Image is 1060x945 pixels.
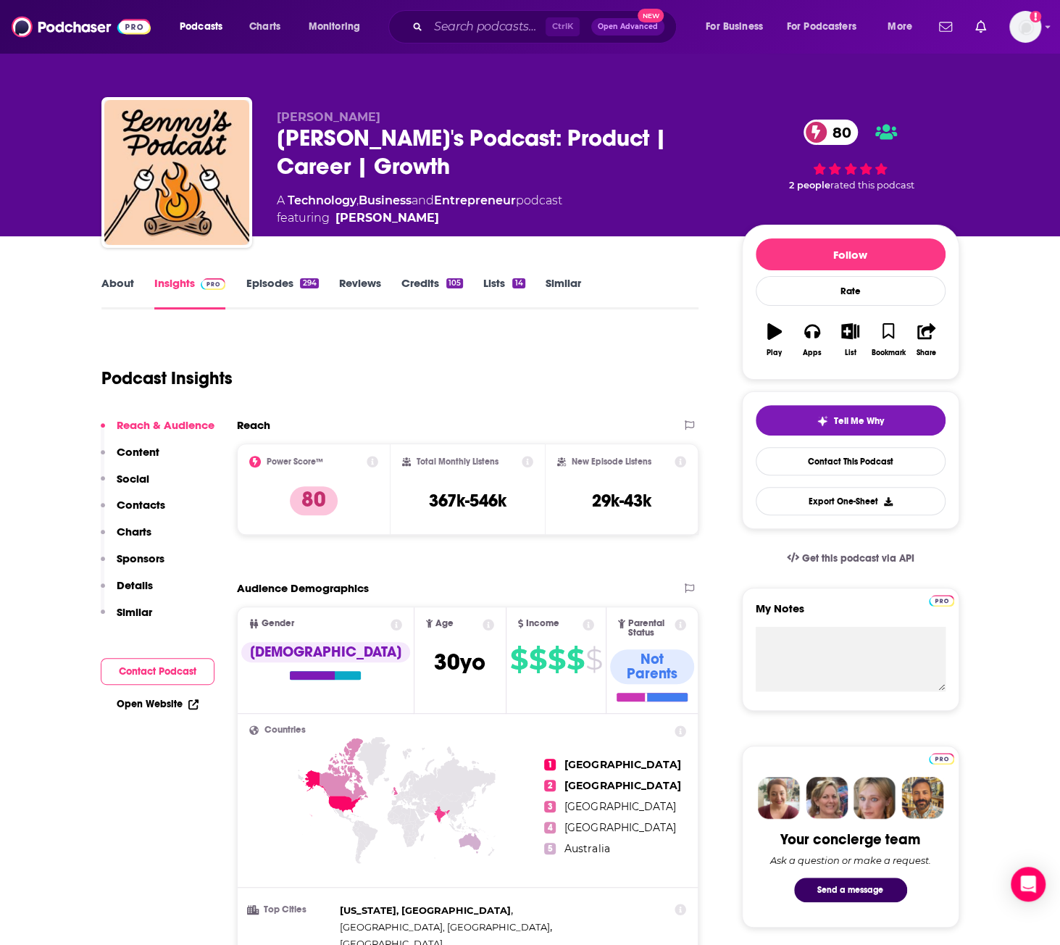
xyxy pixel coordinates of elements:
[412,193,434,207] span: and
[249,17,280,37] span: Charts
[742,110,959,201] div: 80 2 peoplerated this podcast
[267,457,323,467] h2: Power Score™
[101,367,233,389] h1: Podcast Insights
[101,498,165,525] button: Contacts
[777,15,877,38] button: open menu
[101,418,214,445] button: Reach & Audience
[299,15,379,38] button: open menu
[564,779,680,792] span: [GEOGRAPHIC_DATA]
[877,15,930,38] button: open menu
[117,472,149,486] p: Social
[628,619,672,638] span: Parental Status
[756,238,946,270] button: Follow
[340,919,552,936] span: ,
[572,457,651,467] h2: New Episode Listens
[117,551,164,565] p: Sponsors
[780,830,920,849] div: Your concierge team
[117,418,214,432] p: Reach & Audience
[104,100,249,245] a: Lenny's Podcast: Product | Career | Growth
[101,276,134,309] a: About
[309,17,360,37] span: Monitoring
[434,193,516,207] a: Entrepreneur
[907,314,945,366] button: Share
[775,541,926,576] a: Get this podcast via API
[340,904,511,916] span: [US_STATE], [GEOGRAPHIC_DATA]
[340,921,550,933] span: [GEOGRAPHIC_DATA], [GEOGRAPHIC_DATA]
[546,276,581,309] a: Similar
[154,276,226,309] a: InsightsPodchaser Pro
[170,15,241,38] button: open menu
[277,192,562,227] div: A podcast
[277,209,562,227] span: featuring
[117,525,151,538] p: Charts
[756,447,946,475] a: Contact This Podcast
[854,777,896,819] img: Jules Profile
[803,349,822,357] div: Apps
[638,9,664,22] span: New
[801,552,914,565] span: Get this podcast via API
[544,843,556,854] span: 5
[428,15,546,38] input: Search podcasts, credits, & more...
[201,278,226,290] img: Podchaser Pro
[756,314,793,366] button: Play
[544,759,556,770] span: 1
[117,445,159,459] p: Content
[830,180,914,191] span: rated this podcast
[117,578,153,592] p: Details
[969,14,992,39] a: Show notifications dropdown
[435,619,454,628] span: Age
[101,658,214,685] button: Contact Podcast
[526,619,559,628] span: Income
[610,649,694,684] div: Not Parents
[512,278,525,288] div: 14
[359,193,412,207] a: Business
[340,902,513,919] span: ,
[794,878,907,902] button: Send a message
[756,405,946,436] button: tell me why sparkleTell Me Why
[288,193,356,207] a: Technology
[845,349,856,357] div: List
[929,751,954,765] a: Pro website
[592,490,651,512] h3: 29k-43k
[793,314,831,366] button: Apps
[237,581,369,595] h2: Audience Demographics
[917,349,936,357] div: Share
[12,13,151,41] img: Podchaser - Follow, Share and Rate Podcasts
[1009,11,1041,43] img: User Profile
[117,498,165,512] p: Contacts
[564,758,680,771] span: [GEOGRAPHIC_DATA]
[756,276,946,306] div: Rate
[544,822,556,833] span: 4
[117,698,199,710] a: Open Website
[434,648,485,676] span: 30 yo
[806,777,848,819] img: Barbara Profile
[101,445,159,472] button: Content
[529,648,546,671] span: $
[101,551,164,578] button: Sponsors
[869,314,907,366] button: Bookmark
[117,605,152,619] p: Similar
[101,472,149,499] button: Social
[706,17,763,37] span: For Business
[180,17,222,37] span: Podcasts
[290,486,338,515] p: 80
[249,905,334,915] h3: Top Cities
[929,595,954,607] img: Podchaser Pro
[510,648,527,671] span: $
[1009,11,1041,43] button: Show profile menu
[446,278,463,288] div: 105
[756,487,946,515] button: Export One-Sheet
[335,209,439,227] a: Lenny Rachitsky
[1009,11,1041,43] span: Logged in as evankrask
[767,349,782,357] div: Play
[756,601,946,627] label: My Notes
[101,605,152,632] button: Similar
[598,23,658,30] span: Open Advanced
[591,18,664,36] button: Open AdvancedNew
[804,120,859,145] a: 80
[402,10,690,43] div: Search podcasts, credits, & more...
[417,457,498,467] h2: Total Monthly Listens
[401,276,463,309] a: Credits105
[429,490,506,512] h3: 367k-546k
